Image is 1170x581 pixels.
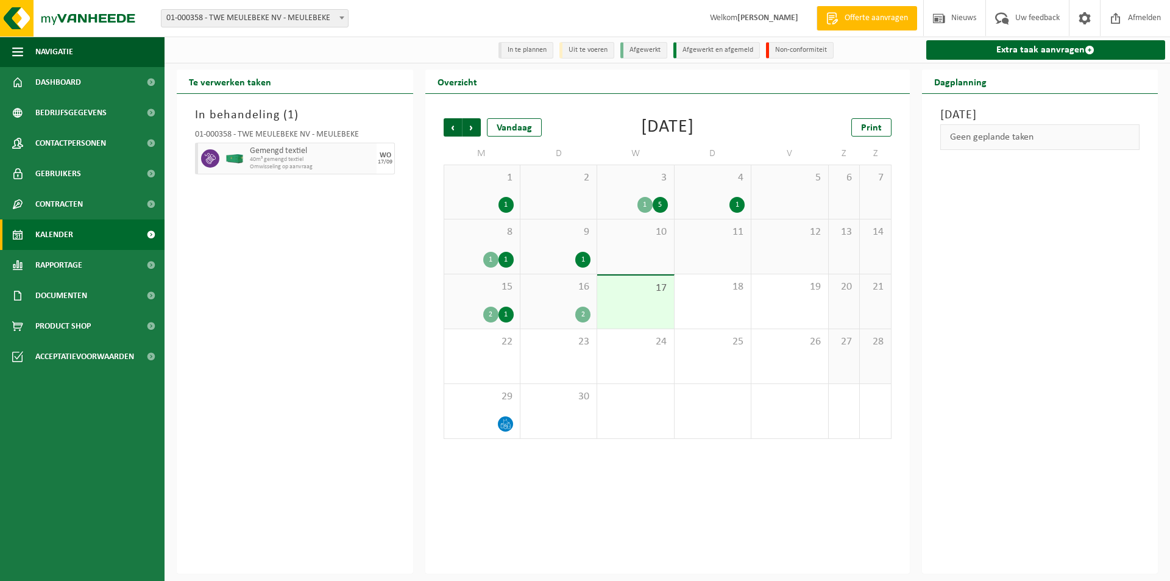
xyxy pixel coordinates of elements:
span: 2 [526,171,590,185]
span: Bedrijfsgegevens [35,98,107,128]
span: 24 [603,335,667,349]
div: 01-000358 - TWE MEULEBEKE NV - MEULEBEKE [195,130,395,143]
span: 15 [450,280,514,294]
span: 22 [450,335,514,349]
td: D [520,143,597,165]
span: 1 [450,171,514,185]
span: 13 [835,226,853,239]
td: Z [860,143,891,165]
a: Print [851,118,892,137]
td: W [597,143,674,165]
span: Product Shop [35,311,91,341]
span: 10 [603,226,667,239]
span: Navigatie [35,37,73,67]
span: 7 [866,171,884,185]
span: 17 [603,282,667,295]
span: 40m³ gemengd textiel [250,156,374,163]
span: Contactpersonen [35,128,106,159]
span: Volgende [463,118,481,137]
h2: Te verwerken taken [177,70,283,93]
span: Documenten [35,280,87,311]
span: 30 [526,390,590,404]
div: 1 [729,197,745,213]
span: Print [861,123,882,133]
a: Offerte aanvragen [817,6,917,30]
span: Dashboard [35,67,81,98]
div: 1 [498,252,514,268]
div: 1 [498,307,514,323]
span: 20 [835,280,853,294]
span: 19 [757,280,821,294]
li: Uit te voeren [559,42,614,59]
div: [DATE] [641,118,694,137]
span: 1 [288,109,294,121]
span: 9 [526,226,590,239]
span: 21 [866,280,884,294]
div: 1 [637,197,653,213]
span: 18 [681,280,745,294]
div: 1 [575,252,590,268]
span: Omwisseling op aanvraag [250,163,374,171]
span: 5 [757,171,821,185]
td: Z [829,143,860,165]
span: Vorige [444,118,462,137]
span: Acceptatievoorwaarden [35,341,134,372]
div: 1 [498,197,514,213]
span: 6 [835,171,853,185]
strong: [PERSON_NAME] [737,13,798,23]
div: 5 [653,197,668,213]
span: Kalender [35,219,73,250]
span: 16 [526,280,590,294]
h2: Dagplanning [922,70,999,93]
span: 14 [866,226,884,239]
span: 11 [681,226,745,239]
span: Contracten [35,189,83,219]
span: 12 [757,226,821,239]
a: Extra taak aanvragen [926,40,1166,60]
td: V [751,143,828,165]
div: 17/09 [378,159,392,165]
span: Rapportage [35,250,82,280]
td: M [444,143,520,165]
span: 28 [866,335,884,349]
span: 4 [681,171,745,185]
span: 29 [450,390,514,404]
span: 25 [681,335,745,349]
span: Gebruikers [35,159,81,189]
div: 1 [483,252,498,268]
span: Offerte aanvragen [842,12,911,24]
h3: In behandeling ( ) [195,106,395,124]
span: 8 [450,226,514,239]
li: Afgewerkt en afgemeld [673,42,760,59]
h3: [DATE] [940,106,1140,124]
div: WO [380,152,391,159]
div: Vandaag [487,118,542,137]
li: Afgewerkt [620,42,667,59]
div: 2 [575,307,590,323]
div: 2 [483,307,498,323]
span: 3 [603,171,667,185]
h2: Overzicht [425,70,489,93]
span: Gemengd textiel [250,146,374,156]
span: 01-000358 - TWE MEULEBEKE NV - MEULEBEKE [161,9,349,27]
td: D [675,143,751,165]
li: Non-conformiteit [766,42,834,59]
span: 01-000358 - TWE MEULEBEKE NV - MEULEBEKE [161,10,348,27]
img: HK-XC-40-GN-00 [225,154,244,163]
div: Geen geplande taken [940,124,1140,150]
span: 26 [757,335,821,349]
li: In te plannen [498,42,553,59]
span: 27 [835,335,853,349]
span: 23 [526,335,590,349]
